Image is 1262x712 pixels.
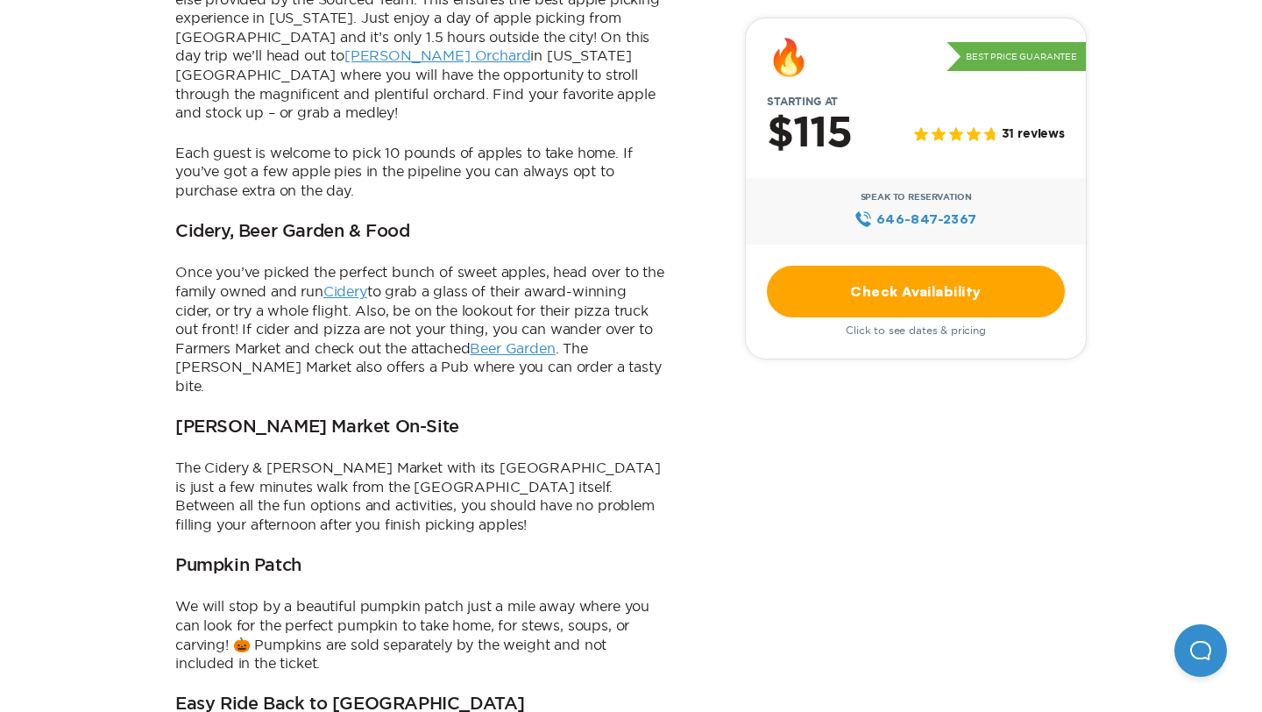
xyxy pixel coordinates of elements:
[767,39,811,75] div: 🔥
[946,42,1086,72] p: Best Price Guarantee
[470,340,555,356] a: Beer Garden
[175,597,666,673] p: We will stop by a beautiful pumpkin patch just a mile away where you can look for the perfect pum...
[175,459,666,534] p: The Cidery & [PERSON_NAME] Market with its [GEOGRAPHIC_DATA] is just a few minutes walk from the ...
[767,266,1065,317] a: Check Availability
[854,210,976,229] a: 646‍-847‍-2367
[767,111,852,157] h2: $115
[846,324,986,337] span: Click to see dates & pricing
[175,263,666,395] p: Once you’ve picked the perfect bunch of sweet apples, head over to the family owned and run to gr...
[175,222,410,243] h3: Cidery, Beer Garden & Food
[746,96,859,108] span: Starting at
[861,192,972,203] span: Speak to Reservation
[175,144,666,201] p: Each guest is welcome to pick 10 pounds of apples to take home. If you’ve got a few apple pies in...
[175,556,301,577] h3: Pumpkin Patch
[344,47,531,63] a: [PERSON_NAME] Orchard
[323,283,367,299] a: Cidery
[1002,128,1065,143] span: 31 reviews
[876,210,977,229] span: 646‍-847‍-2367
[175,417,459,438] h3: [PERSON_NAME] Market On-Site
[1174,624,1227,677] iframe: Help Scout Beacon - Open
